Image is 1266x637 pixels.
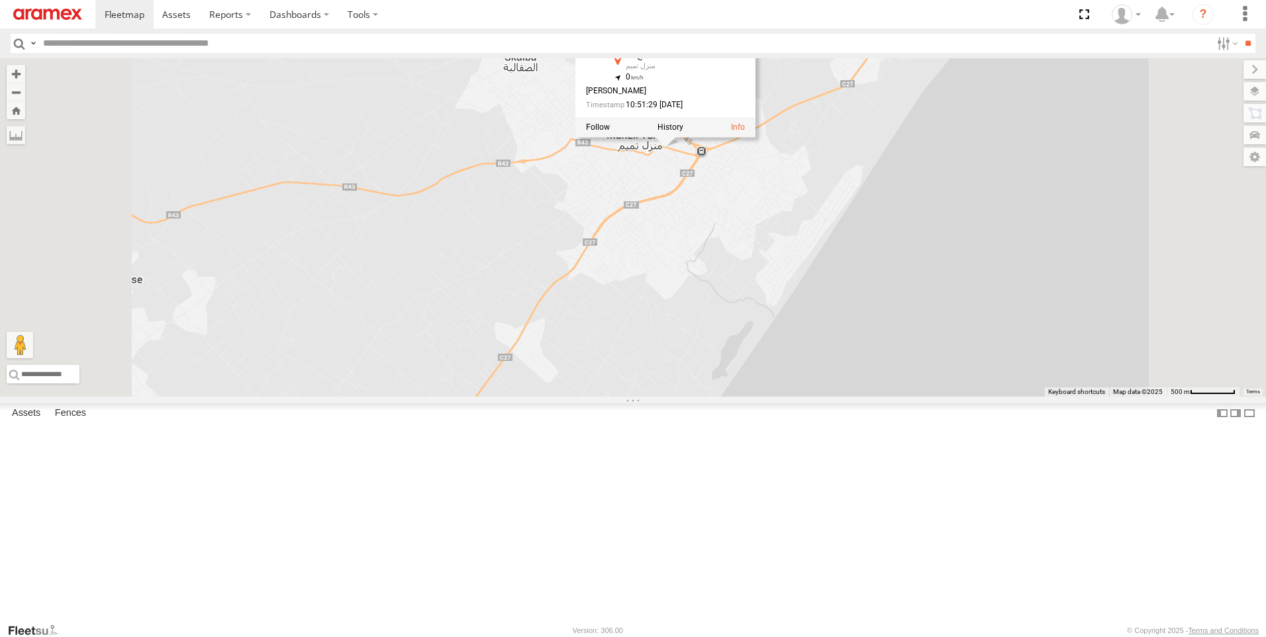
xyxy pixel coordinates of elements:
[1229,403,1242,422] label: Dock Summary Table to the Right
[731,122,745,132] a: View Asset Details
[1212,34,1240,53] label: Search Filter Options
[1243,403,1256,422] label: Hide Summary Table
[1048,387,1105,397] button: Keyboard shortcuts
[7,83,25,101] button: Zoom out
[1246,389,1260,395] a: Terms (opens in new tab)
[1171,388,1190,395] span: 500 m
[28,34,38,53] label: Search Query
[7,624,68,637] a: Visit our Website
[13,9,82,20] img: aramex-logo.svg
[586,87,718,95] div: [PERSON_NAME]
[1127,626,1259,634] div: © Copyright 2025 -
[1107,5,1145,24] div: Zied Bensalem
[626,62,718,70] div: منزل تميم
[573,626,623,634] div: Version: 306.00
[1193,4,1214,25] i: ?
[7,332,33,358] button: Drag Pegman onto the map to open Street View
[7,65,25,83] button: Zoom in
[5,404,47,422] label: Assets
[1216,403,1229,422] label: Dock Summary Table to the Left
[1167,387,1240,397] button: Map Scale: 500 m per 65 pixels
[1189,626,1259,634] a: Terms and Conditions
[1243,148,1266,166] label: Map Settings
[7,126,25,144] label: Measure
[586,122,610,132] label: Realtime tracking of Asset
[7,101,25,119] button: Zoom Home
[626,72,644,81] span: 0
[48,404,93,422] label: Fences
[586,101,718,109] div: Date/time of location update
[1113,388,1163,395] span: Map data ©2025
[657,122,683,132] label: View Asset History
[626,52,718,60] div: ج 43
